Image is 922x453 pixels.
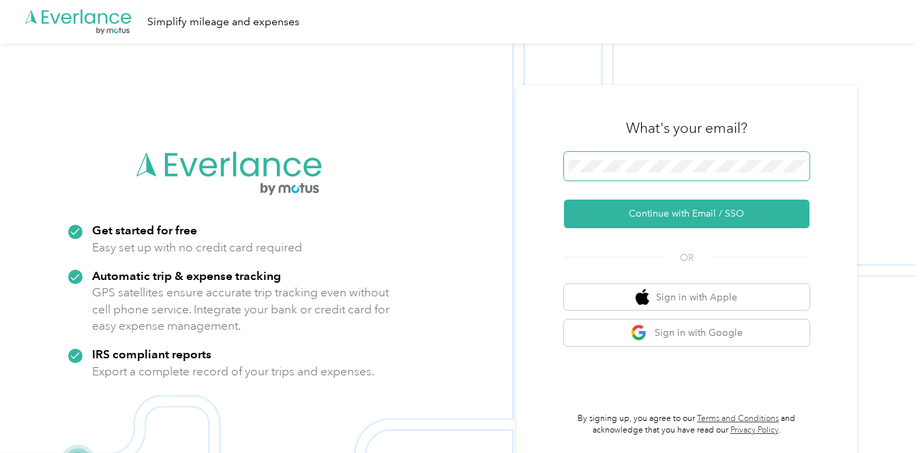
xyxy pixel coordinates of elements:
[636,289,649,306] img: apple logo
[92,268,281,283] strong: Automatic trip & expense tracking
[92,363,374,380] p: Export a complete record of your trips and expenses.
[92,284,390,334] p: GPS satellites ensure accurate trip tracking even without cell phone service. Integrate your bank...
[92,223,197,237] strong: Get started for free
[564,284,809,311] button: apple logoSign in with Apple
[626,119,747,138] h3: What's your email?
[663,251,711,265] span: OR
[564,319,809,346] button: google logoSign in with Google
[631,324,648,341] img: google logo
[697,413,779,424] a: Terms and Conditions
[730,425,779,435] a: Privacy Policy
[92,347,211,361] strong: IRS compliant reports
[92,239,302,256] p: Easy set up with no credit card required
[564,413,809,437] p: By signing up, you agree to our and acknowledge that you have read our .
[564,200,809,228] button: Continue with Email / SSO
[147,14,299,31] div: Simplify mileage and expenses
